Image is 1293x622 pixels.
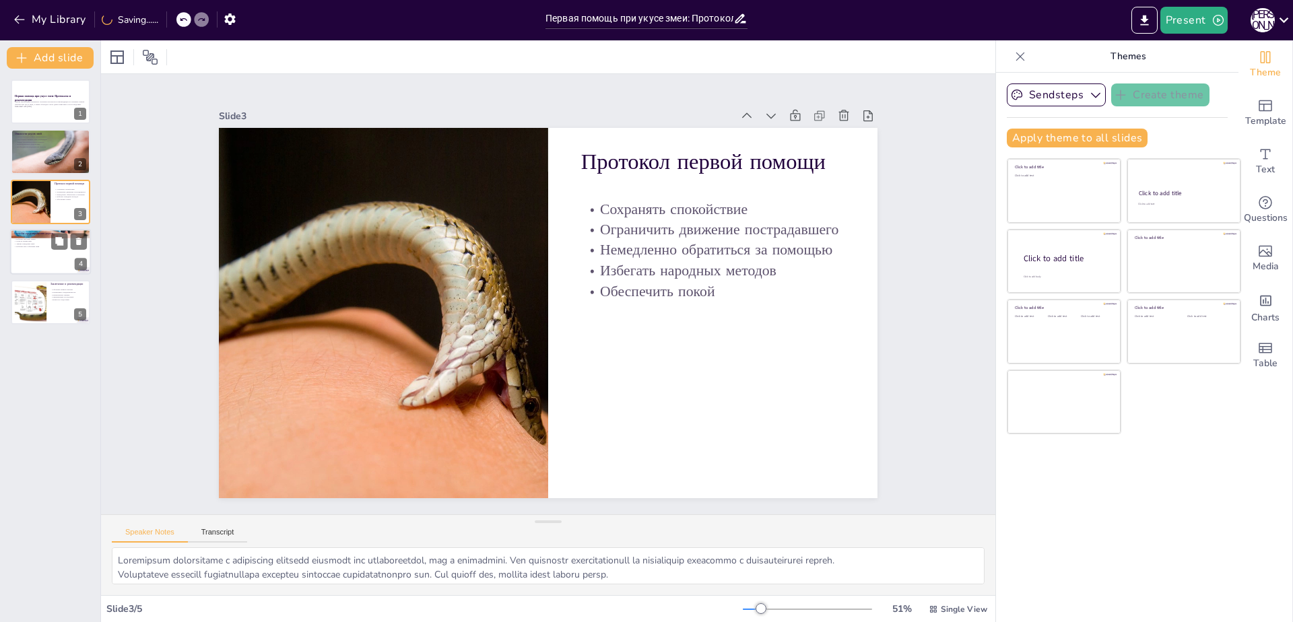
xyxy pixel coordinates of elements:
div: Change the overall theme [1238,40,1292,89]
p: Избегать высокой травы [14,238,87,240]
p: Ограничить движение пострадавшего [55,191,86,193]
div: Click to add title [1024,252,1110,264]
div: Click to add text [1187,315,1230,318]
button: Create theme [1111,83,1209,106]
div: Click to add body [1024,275,1108,278]
p: Психологическое спокойствие [15,143,86,145]
p: Протокол первой помощи [55,182,86,186]
input: Insert title [545,9,733,28]
p: Важность подготовки [51,298,86,301]
p: Немедленно обратиться за помощью [595,282,787,491]
div: Add ready made slides [1238,89,1292,137]
button: Present [1160,7,1228,34]
div: 1 [11,79,90,124]
span: Theme [1250,65,1281,80]
div: 2 [74,158,86,170]
div: Click to add title [1135,235,1231,240]
p: Ограничить движение пострадавшего [611,269,802,478]
span: Single View [941,604,987,615]
div: Get real-time input from your audience [1238,186,1292,234]
div: Click to add text [1015,174,1111,178]
div: Click to add text [1048,315,1078,318]
p: Избегать народных методов [581,296,772,506]
div: 5 [11,280,90,324]
div: Slide 3 / 5 [106,602,743,615]
div: Click to add text [1138,203,1228,206]
p: Носить защитную обувь [14,235,87,238]
span: Template [1245,114,1286,129]
div: 51 % [886,602,918,615]
p: Немедленно обратиться за помощью [55,193,86,196]
p: Заключение и рекомендации [51,282,86,286]
div: Click to add text [1135,315,1177,318]
p: Обеспечить покой [565,310,756,519]
p: Обеспечить покой [55,198,86,201]
span: Questions [1244,211,1288,226]
div: Add images, graphics, shapes or video [1238,234,1292,283]
div: Click to add title [1015,164,1111,170]
div: Click to add text [1015,315,1045,318]
div: Saving...... [102,13,158,26]
p: Generated with [URL] [15,106,86,108]
p: Обучение первой помощи [51,288,86,291]
p: Минимизация последствий [51,296,86,298]
p: Повышение осведомленности [51,291,86,293]
p: Themes [1031,40,1225,73]
span: Charts [1251,310,1280,325]
div: 4 [75,258,87,271]
p: Сохранять спокойствие [55,188,86,191]
button: П [PERSON_NAME] [1251,7,1275,34]
p: Сохранять спокойствие [626,255,817,464]
button: Duplicate Slide [51,234,67,250]
button: Add slide [7,47,94,69]
div: 2 [11,129,90,174]
div: 3 [74,208,86,220]
div: 5 [74,308,86,320]
div: Click to add title [1139,189,1228,197]
button: My Library [10,9,92,30]
button: Transcript [188,528,248,543]
button: Sendsteps [1007,83,1106,106]
button: Export to PowerPoint [1131,7,1158,34]
p: Избегать мест обитания змей [14,245,87,248]
div: Click to add title [1015,305,1111,310]
div: Add charts and graphs [1238,283,1292,331]
p: Укусы змей могут быть смертельными [15,135,86,138]
div: Add a table [1238,331,1292,380]
p: Данная презентация охватывает основные протоколы и рекомендации по оказанию первой помощи при уку... [15,101,86,106]
div: Click to add text [1081,315,1111,318]
p: Знание поведения змей [14,243,87,246]
p: Необходимость медицинской помощи [15,145,86,148]
div: Add text boxes [1238,137,1292,186]
div: 3 [11,180,90,224]
span: Table [1253,356,1278,371]
div: 1 [74,108,86,120]
button: Delete Slide [71,234,87,250]
p: Практические навыки [51,293,86,296]
div: Click to add title [1135,305,1231,310]
div: П [PERSON_NAME] [1251,8,1275,32]
strong: Первая помощь при укусе змеи: Протоколы и рекомендации [15,94,71,102]
p: Опасности укусов змей [15,132,86,136]
p: Укусы могут вызвать отек и инфекцию [15,138,86,141]
p: Протокол первой помощи [657,219,857,436]
span: Media [1253,259,1279,274]
textarea: Loremipsum dolorsitame c adipiscing elitsedd eiusmodt inc utlaboreetdol, mag a enimadmini. Ven qu... [112,547,985,584]
button: Speaker Notes [112,528,188,543]
span: Text [1256,162,1275,177]
p: Осмотр территории [14,240,87,243]
p: Способы предотвращения укусов [14,232,87,236]
span: Position [142,49,158,65]
div: 4 [10,229,91,275]
button: Apply theme to all slides [1007,129,1148,147]
p: Знание протоколов первой помощи [15,140,86,143]
p: Избегать народных методов [55,195,86,198]
div: Layout [106,46,128,68]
